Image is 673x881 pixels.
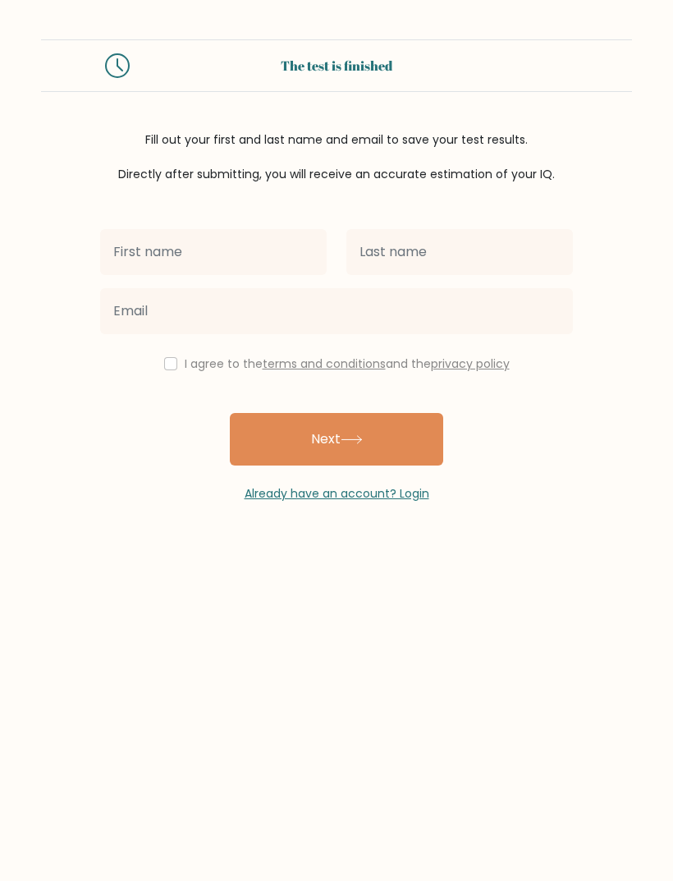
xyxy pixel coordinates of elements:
[149,56,524,76] div: The test is finished
[230,413,443,466] button: Next
[185,356,510,372] label: I agree to the and the
[41,131,632,183] div: Fill out your first and last name and email to save your test results. Directly after submitting,...
[100,229,327,275] input: First name
[431,356,510,372] a: privacy policy
[263,356,386,372] a: terms and conditions
[346,229,573,275] input: Last name
[100,288,573,334] input: Email
[245,485,429,502] a: Already have an account? Login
